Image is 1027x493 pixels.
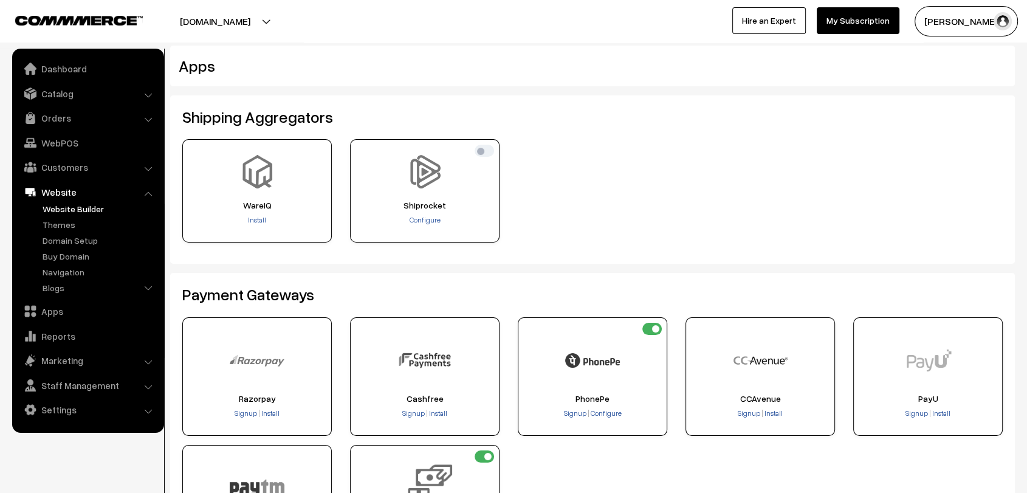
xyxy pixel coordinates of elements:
[905,409,928,418] span: Signup
[241,155,274,188] img: WareIQ
[857,408,998,420] div: |
[187,408,328,420] div: |
[994,12,1012,30] img: user
[182,285,1003,304] h2: Payment Gateways
[354,394,495,404] span: Cashfree
[235,409,257,418] span: Signup
[39,218,160,231] a: Themes
[429,409,447,418] span: Install
[39,234,160,247] a: Domain Setup
[235,409,258,418] a: Signup
[15,181,160,203] a: Website
[410,215,441,224] a: Configure
[690,408,831,420] div: |
[354,408,495,420] div: |
[15,350,160,371] a: Marketing
[261,409,280,418] span: Install
[764,409,783,418] span: Install
[15,374,160,396] a: Staff Management
[397,333,452,388] img: Cashfree
[901,333,955,388] img: PayU
[402,409,425,418] span: Signup
[931,409,950,418] a: Install
[408,155,442,188] img: Shiprocket
[565,333,620,388] img: PhonePe
[15,107,160,129] a: Orders
[732,7,806,34] a: Hire an Expert
[39,202,160,215] a: Website Builder
[187,201,328,210] span: WareIQ
[15,325,160,347] a: Reports
[15,300,160,322] a: Apps
[402,409,426,418] a: Signup
[817,7,899,34] a: My Subscription
[137,6,293,36] button: [DOMAIN_NAME]
[187,394,328,404] span: Razorpay
[915,6,1018,36] button: [PERSON_NAME]
[15,399,160,421] a: Settings
[905,409,929,418] a: Signup
[39,281,160,294] a: Blogs
[39,250,160,263] a: Buy Domain
[248,215,266,224] a: Install
[522,408,663,420] div: |
[15,16,143,25] img: COMMMERCE
[733,333,788,388] img: CCAvenue
[182,108,1003,126] h2: Shipping Aggregators
[522,394,663,404] span: PhonePe
[738,409,760,418] span: Signup
[179,57,865,75] h2: Apps
[690,394,831,404] span: CCAvenue
[15,12,122,27] a: COMMMERCE
[932,409,950,418] span: Install
[591,409,622,418] span: Configure
[39,266,160,278] a: Navigation
[260,409,280,418] a: Install
[738,409,761,418] a: Signup
[15,156,160,178] a: Customers
[15,132,160,154] a: WebPOS
[15,83,160,105] a: Catalog
[589,409,622,418] a: Configure
[564,409,588,418] a: Signup
[15,58,160,80] a: Dashboard
[857,394,998,404] span: PayU
[230,333,284,388] img: Razorpay
[564,409,586,418] span: Signup
[763,409,783,418] a: Install
[354,201,495,210] span: Shiprocket
[428,409,447,418] a: Install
